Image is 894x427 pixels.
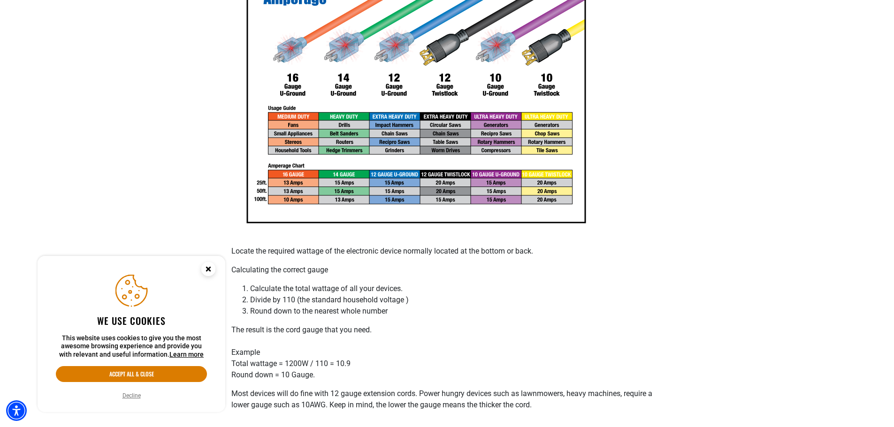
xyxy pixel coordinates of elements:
p: The result is the cord gauge that you need. Total wattage = 1200W / 110 = 10.9 Round down = 10 Ga... [231,324,663,381]
p: This website uses cookies to give you the most awesome browsing experience and provide you with r... [56,334,207,359]
p: Locate the required wattage of the electronic device normally located at the bottom or back. [231,246,663,257]
li: Calculate the total wattage of all your devices. [250,283,663,294]
p: Calculating the correct gauge [231,264,663,276]
a: This website uses cookies to give you the most awesome browsing experience and provide you with r... [169,351,204,358]
p: Most devices will do fine with 12 gauge extension cords. Power hungry devices such as lawnmowers,... [231,388,663,411]
button: Close this option [191,256,225,285]
button: Decline [120,391,144,400]
h2: We use cookies [56,315,207,327]
li: Round down to the nearest whole number [250,306,663,317]
button: Accept all & close [56,366,207,382]
strong: Example [231,348,260,357]
li: Divide by 110 (the standard household voltage ) [250,294,663,306]
div: Accessibility Menu [6,400,27,421]
aside: Cookie Consent [38,256,225,412]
